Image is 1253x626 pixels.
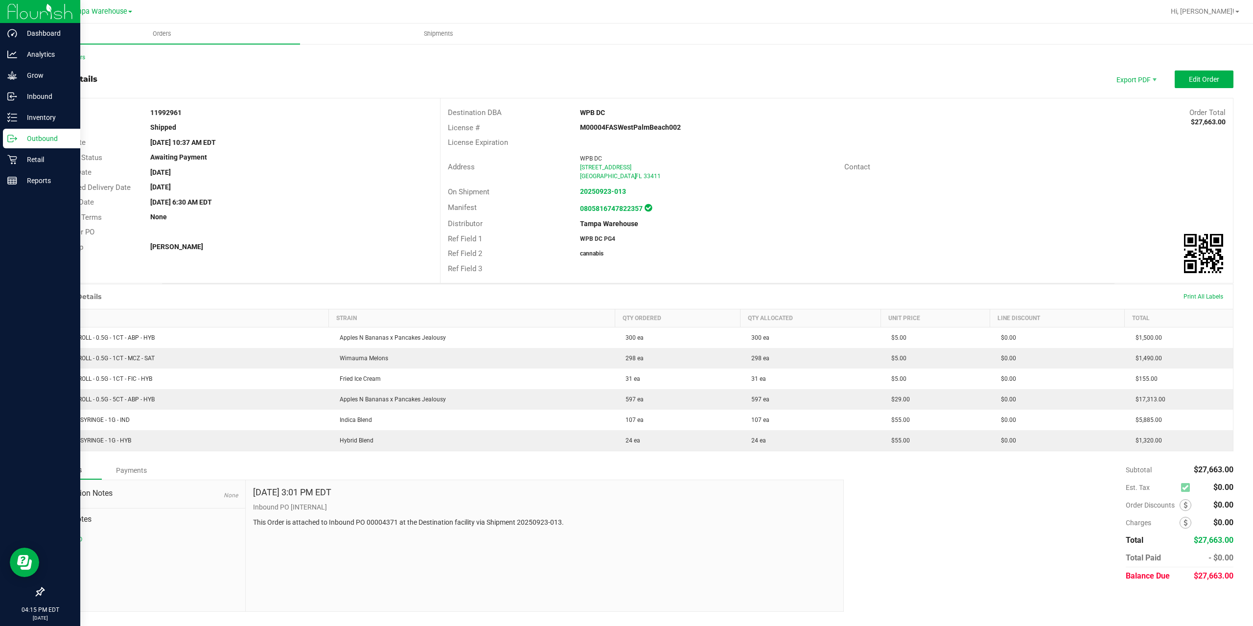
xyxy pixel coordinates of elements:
inline-svg: Retail [7,155,17,164]
span: In Sync [645,203,652,213]
th: Strain [329,309,615,327]
span: $0.00 [1213,500,1233,510]
span: $0.00 [996,396,1016,403]
span: $5.00 [886,334,906,341]
inline-svg: Outbound [7,134,17,143]
strong: M00004FASWestPalmBeach002 [580,123,681,131]
p: Reports [17,175,76,186]
a: Shipments [300,23,577,44]
span: 300 ea [621,334,644,341]
strong: Shipped [150,123,176,131]
th: Total [1125,309,1233,327]
span: $55.00 [886,417,910,423]
span: [STREET_ADDRESS] [580,164,631,171]
h4: [DATE] 3:01 PM EDT [253,487,331,497]
span: $155.00 [1131,375,1158,382]
th: Unit Price [881,309,990,327]
span: $1,320.00 [1131,437,1162,444]
th: Item [44,309,329,327]
span: FL [635,173,642,180]
strong: None [150,213,167,221]
span: FT - PRE-ROLL - 0.5G - 1CT - MCZ - SAT [50,355,155,362]
span: Edit Order [1189,75,1219,83]
span: Subtotal [1126,466,1152,474]
span: $1,500.00 [1131,334,1162,341]
span: Destination Notes [51,487,238,499]
span: - $0.00 [1208,553,1233,562]
span: Ref Field 2 [448,249,482,258]
a: Orders [23,23,300,44]
span: Export PDF [1106,70,1165,88]
span: $17,313.00 [1131,396,1165,403]
span: , [634,173,635,180]
span: $27,663.00 [1194,571,1233,580]
span: $0.00 [1213,518,1233,527]
p: Outbound [17,133,76,144]
span: Calculate excise tax [1181,481,1194,494]
span: WPB DC [580,155,602,162]
img: Scan me! [1184,234,1223,273]
span: 33411 [644,173,661,180]
span: Apples N Bananas x Pancakes Jealousy [335,334,446,341]
button: Edit Order [1175,70,1233,88]
strong: $27,663.00 [1191,118,1226,126]
span: Order Notes [51,513,238,525]
span: FT - PRE-ROLL - 0.5G - 5CT - ABP - HYB [50,396,155,403]
span: Manifest [448,203,477,212]
span: Shipments [411,29,466,38]
th: Qty Ordered [615,309,740,327]
span: 298 ea [621,355,644,362]
span: 597 ea [746,396,769,403]
strong: Tampa Warehouse [580,220,638,228]
span: $1,490.00 [1131,355,1162,362]
inline-svg: Dashboard [7,28,17,38]
span: $27,663.00 [1194,465,1233,474]
inline-svg: Analytics [7,49,17,59]
p: Inbound PO [INTERNAL] [253,502,836,512]
span: Hybrid Blend [335,437,373,444]
span: $0.00 [996,375,1016,382]
span: 24 ea [746,437,766,444]
span: 298 ea [746,355,769,362]
span: Fried Ice Cream [335,375,381,382]
p: Retail [17,154,76,165]
strong: [DATE] 10:37 AM EDT [150,139,216,146]
p: Analytics [17,48,76,60]
span: $5.00 [886,355,906,362]
span: SW - FSO SYRINGE - 1G - HYB [50,437,131,444]
span: $27,663.00 [1194,535,1233,545]
span: Wimauma Melons [335,355,388,362]
span: Total Paid [1126,553,1161,562]
span: $0.00 [996,355,1016,362]
span: [GEOGRAPHIC_DATA] [580,173,636,180]
span: None [224,492,238,499]
span: SW - FSO SYRINGE - 1G - IND [50,417,130,423]
span: License # [448,123,480,132]
span: Charges [1126,519,1180,527]
span: Ref Field 1 [448,234,482,243]
span: FT - PRE-ROLL - 0.5G - 1CT - ABP - HYB [50,334,155,341]
strong: WPB DC [580,109,605,116]
a: 0805816747822357 [580,205,643,212]
span: 107 ea [746,417,769,423]
a: 20250923-013 [580,187,626,195]
span: 24 ea [621,437,640,444]
span: $55.00 [886,437,910,444]
strong: [DATE] [150,168,171,176]
span: On Shipment [448,187,489,196]
span: Contact [844,162,870,171]
p: This Order is attached to Inbound PO 00004371 at the Destination facility via Shipment 20250923-013. [253,517,836,528]
span: Total [1126,535,1143,545]
span: Distributor [448,219,483,228]
qrcode: 11992961 [1184,234,1223,273]
span: FT - PRE-ROLL - 0.5G - 1CT - FIC - HYB [50,375,152,382]
strong: [PERSON_NAME] [150,243,203,251]
strong: cannabis [580,250,603,257]
strong: WPB DC PG4 [580,235,615,242]
span: Order Total [1189,108,1226,117]
span: Tampa Warehouse [68,7,127,16]
span: Orders [139,29,185,38]
span: $5,885.00 [1131,417,1162,423]
span: $29.00 [886,396,910,403]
